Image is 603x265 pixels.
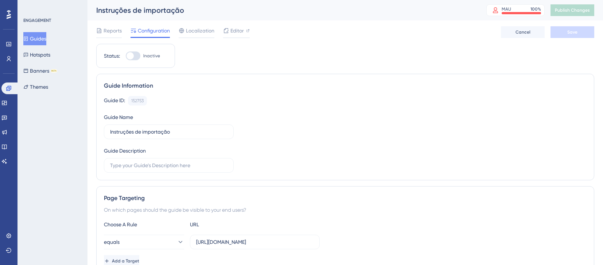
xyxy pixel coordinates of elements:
[230,26,244,35] span: Editor
[530,6,541,12] div: 100 %
[112,258,139,264] span: Add a Target
[138,26,170,35] span: Configuration
[104,26,122,35] span: Reports
[23,32,46,45] button: Guides
[104,51,120,60] div: Status:
[104,238,120,246] span: equals
[110,128,227,136] input: Type your Guide’s Name here
[51,69,57,73] div: BETA
[23,48,50,61] button: Hotspots
[104,113,133,122] div: Guide Name
[104,235,184,249] button: equals
[190,220,270,229] div: URL
[143,53,160,59] span: Inactive
[104,96,125,105] div: Guide ID:
[104,194,587,203] div: Page Targeting
[104,206,587,214] div: On which pages should the guide be visible to your end users?
[555,7,590,13] span: Publish Changes
[104,146,146,155] div: Guide Description
[186,26,214,35] span: Localization
[96,5,468,15] div: Instruções de importação
[196,238,314,246] input: yourwebsite.com/path
[551,4,594,16] button: Publish Changes
[516,29,530,35] span: Cancel
[110,161,227,169] input: Type your Guide’s Description here
[551,26,594,38] button: Save
[23,64,57,77] button: BannersBETA
[104,81,587,90] div: Guide Information
[23,18,51,23] div: ENGAGEMENT
[23,80,48,93] button: Themes
[104,220,184,229] div: Choose A Rule
[567,29,577,35] span: Save
[501,26,545,38] button: Cancel
[502,6,511,12] div: MAU
[131,98,144,104] div: 152753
